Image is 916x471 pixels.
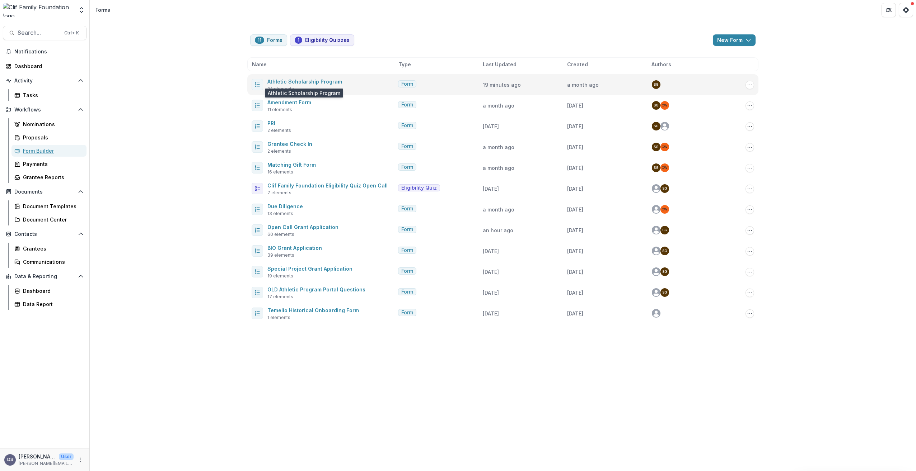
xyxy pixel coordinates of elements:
span: 16 elements [267,169,293,175]
button: Options [746,185,754,193]
div: Dashboard [23,287,81,295]
button: Open Data & Reporting [3,271,87,282]
span: 1 [298,38,299,43]
span: a month ago [483,206,514,213]
button: Open entity switcher [76,3,87,17]
span: [DATE] [567,165,583,171]
span: Workflows [14,107,75,113]
a: Form Builder [11,145,87,157]
span: Form [401,123,413,129]
svg: avatar [660,122,669,130]
div: Sarah Grady [654,145,658,149]
div: Sarah Grady [662,291,667,294]
svg: avatar [652,226,660,234]
a: Proposals [11,132,87,143]
button: Options [746,164,754,172]
span: Activity [14,78,75,84]
div: Document Center [23,216,81,223]
span: [DATE] [483,269,499,275]
span: [DATE] [567,269,583,275]
span: [DATE] [483,290,499,296]
a: Payments [11,158,87,170]
div: Sarah Grady [662,270,667,273]
span: Form [401,102,413,108]
a: Amendment Form [267,99,311,105]
a: OLD Athletic Program Portal Questions [267,286,365,292]
button: More [76,456,85,464]
span: a month ago [483,103,514,109]
div: Tasks [23,91,81,99]
span: a month ago [483,144,514,150]
span: Search... [18,29,60,36]
button: Open Contacts [3,228,87,240]
a: Grantee Check In [267,141,312,147]
button: Options [746,247,754,256]
div: Sarah Grady [662,249,667,253]
a: Athletic Scholarship Program [267,78,342,85]
span: Last Updated [483,61,517,68]
p: [PERSON_NAME][EMAIL_ADDRESS][DOMAIN_NAME] [19,460,74,467]
div: Carrie Walle [662,145,668,149]
span: Contacts [14,231,75,237]
a: Matching Gift Form [267,162,316,168]
a: Communications [11,256,87,268]
span: 19 elements [267,273,293,279]
button: Open Documents [3,186,87,198]
span: [DATE] [567,144,583,150]
svg: avatar [652,267,660,276]
div: Forms [95,6,110,14]
span: Form [401,289,413,295]
svg: avatar [652,309,660,318]
div: Dashboard [14,62,81,70]
div: Nominations [23,120,81,128]
a: Tasks [11,89,87,101]
button: Partners [882,3,896,17]
span: [DATE] [483,123,499,129]
button: Options [746,81,754,89]
div: Data Report [23,300,81,308]
span: Documents [14,189,75,195]
div: Sarah Grady [654,124,658,128]
span: Form [401,247,413,253]
span: 11 [258,38,261,43]
button: New Form [713,34,756,46]
div: Sarah Grady [662,228,667,232]
button: Open Workflows [3,104,87,115]
span: [DATE] [567,248,583,254]
button: Options [746,205,754,214]
span: 2 elements [267,148,291,154]
span: Form [401,143,413,149]
a: Due Diligence [267,203,303,209]
img: Clif Family Foundation logo [3,3,74,17]
div: Ctrl + K [63,29,80,37]
div: Grantees [23,245,81,252]
div: Communications [23,258,81,266]
span: a month ago [483,165,514,171]
button: Get Help [899,3,913,17]
span: Authors [651,61,671,68]
a: Document Center [11,214,87,225]
svg: avatar [652,205,660,214]
a: Dashboard [3,60,87,72]
span: [DATE] [483,186,499,192]
span: 7 elements [267,190,291,196]
button: Options [746,289,754,297]
span: [DATE] [567,290,583,296]
div: Proposals [23,134,81,141]
div: Form Builder [23,147,81,154]
span: 17 elements [267,294,293,300]
a: Grantee Reports [11,171,87,183]
span: [DATE] [567,206,583,213]
button: Options [746,122,754,131]
span: Form [401,268,413,274]
a: Dashboard [11,285,87,297]
span: 1 elements [267,314,290,321]
svg: avatar [652,184,660,193]
div: Sarah Grady [654,104,658,107]
span: an hour ago [483,227,513,233]
svg: avatar [652,288,660,297]
div: Grantee Reports [23,173,81,181]
span: [DATE] [567,310,583,317]
div: Dylan Seguin [7,457,13,462]
span: 39 elements [267,252,294,258]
